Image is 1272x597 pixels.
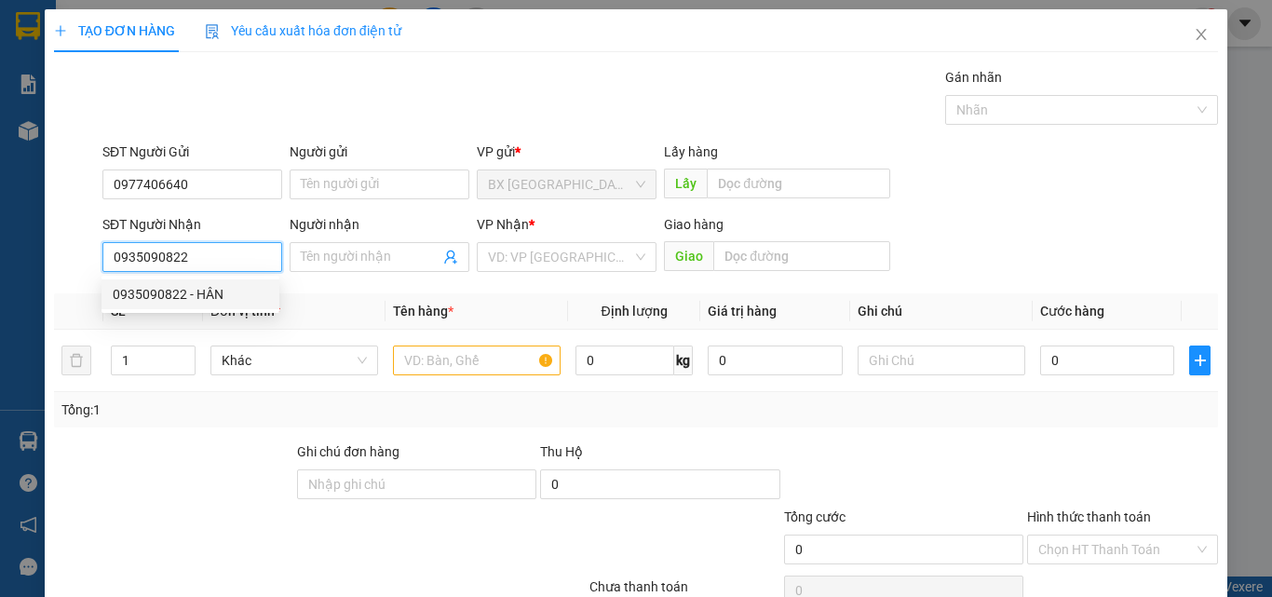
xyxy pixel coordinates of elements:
[664,169,707,198] span: Lấy
[54,23,175,38] span: TẠO ĐƠN HÀNG
[1194,27,1209,42] span: close
[850,293,1033,330] th: Ghi chú
[674,346,693,375] span: kg
[1189,346,1211,375] button: plus
[297,469,536,499] input: Ghi chú đơn hàng
[477,142,656,162] div: VP gửi
[708,346,842,375] input: 0
[664,217,724,232] span: Giao hàng
[1027,509,1151,524] label: Hình thức thanh toán
[1190,353,1210,368] span: plus
[180,362,191,373] span: down
[393,304,453,319] span: Tên hàng
[858,346,1025,375] input: Ghi Chú
[707,169,890,198] input: Dọc đường
[222,346,367,374] span: Khác
[102,214,282,235] div: SĐT Người Nhận
[297,444,399,459] label: Ghi chú đơn hàng
[54,24,67,37] span: plus
[61,346,91,375] button: delete
[477,217,529,232] span: VP Nhận
[784,509,846,524] span: Tổng cước
[488,170,645,198] span: BX Quảng Ngãi
[443,250,458,265] span: user-add
[180,349,191,360] span: up
[540,444,583,459] span: Thu Hộ
[664,241,713,271] span: Giao
[1175,9,1227,61] button: Close
[393,346,561,375] input: VD: Bàn, Ghế
[101,279,279,309] div: 0935090822 - HÂN
[174,360,195,374] span: Decrease Value
[205,23,401,38] span: Yêu cầu xuất hóa đơn điện tử
[664,144,718,159] span: Lấy hàng
[945,70,1002,85] label: Gán nhãn
[61,400,493,420] div: Tổng: 1
[713,241,890,271] input: Dọc đường
[113,284,268,305] div: 0935090822 - HÂN
[205,24,220,39] img: icon
[708,304,777,319] span: Giá trị hàng
[290,214,469,235] div: Người nhận
[601,304,667,319] span: Định lượng
[102,142,282,162] div: SĐT Người Gửi
[290,142,469,162] div: Người gửi
[174,346,195,360] span: Increase Value
[1040,304,1104,319] span: Cước hàng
